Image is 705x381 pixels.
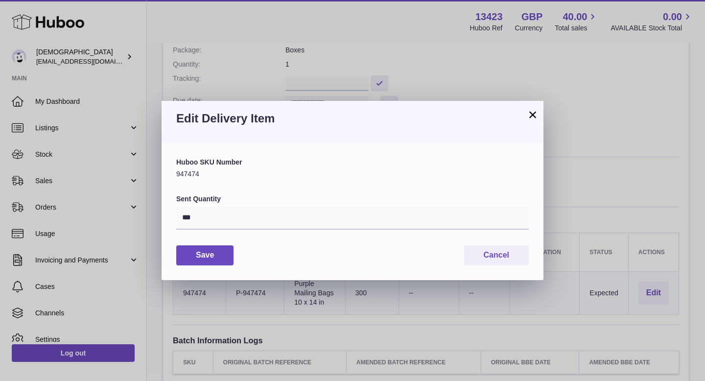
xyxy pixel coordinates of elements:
[176,245,234,265] button: Save
[176,111,529,126] h3: Edit Delivery Item
[176,158,529,167] label: Huboo SKU Number
[176,194,529,204] label: Sent Quantity
[176,158,529,179] div: 947474
[527,109,539,120] button: ×
[464,245,529,265] button: Cancel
